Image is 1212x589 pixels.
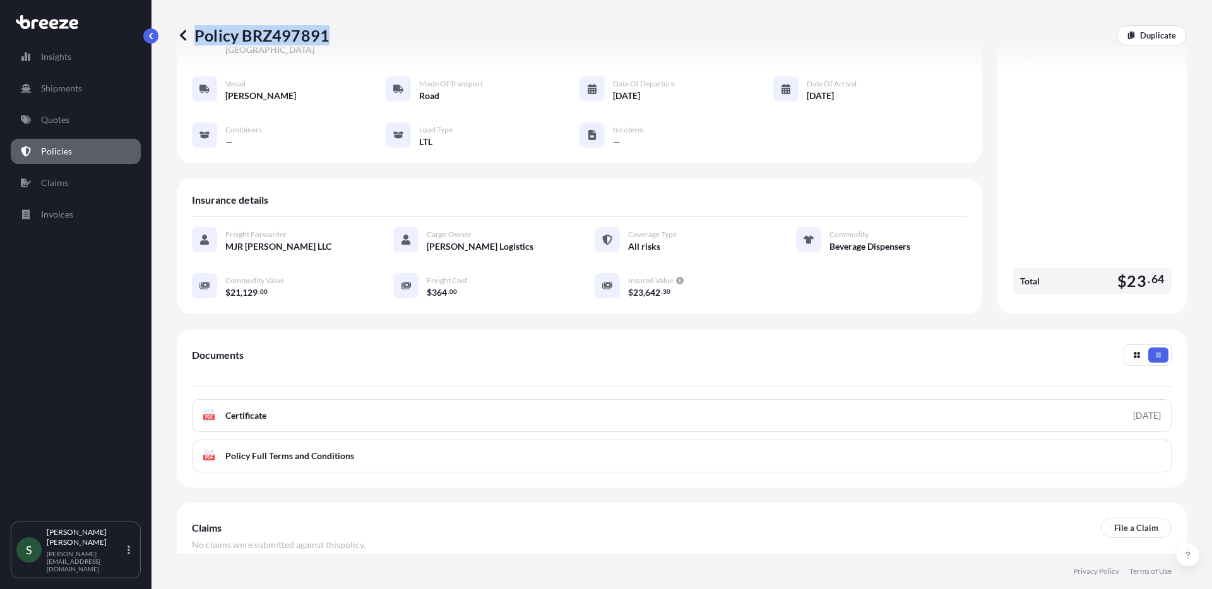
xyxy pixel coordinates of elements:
span: Certificate [225,409,266,422]
span: 00 [449,289,457,294]
span: Vessel [225,79,246,89]
span: Road [419,90,439,102]
span: [DATE] [807,90,834,102]
span: , [643,288,645,297]
span: All risks [628,240,660,253]
span: 129 [242,288,258,297]
span: 30 [663,289,670,294]
a: Privacy Policy [1073,566,1119,576]
span: 00 [260,289,268,294]
span: MJR [PERSON_NAME] LLC [225,240,331,253]
a: PDFPolicy Full Terms and Conditions [192,440,1172,472]
span: — [613,136,621,148]
span: . [661,289,662,294]
p: Shipments [41,82,82,95]
span: Total [1020,275,1040,288]
a: Claims [11,170,141,195]
span: 64 [1151,276,1164,283]
span: — [225,136,233,148]
a: Duplicate [1117,25,1187,45]
span: LTL [419,136,432,148]
a: Terms of Use [1129,566,1172,576]
span: [PERSON_NAME] Logistics [427,240,533,253]
span: [PERSON_NAME] [225,90,296,102]
span: , [241,288,242,297]
span: 21 [230,288,241,297]
span: 23 [633,288,643,297]
span: . [1148,276,1150,283]
p: [PERSON_NAME][EMAIL_ADDRESS][DOMAIN_NAME] [47,550,125,573]
p: Policies [41,145,72,158]
span: Load Type [419,125,453,135]
text: PDF [205,415,213,419]
span: Documents [192,349,244,361]
p: Claims [41,177,68,189]
a: Insights [11,44,141,69]
div: [DATE] [1133,409,1161,422]
span: S [26,544,32,556]
span: Freight Forwarder [225,230,287,240]
span: 364 [432,288,447,297]
a: Quotes [11,107,141,132]
span: Coverage Type [628,230,677,240]
span: $ [225,288,230,297]
span: No claims were submitted against this policy . [192,539,365,551]
span: $ [427,288,432,297]
span: Date of Departure [613,79,675,89]
span: Incoterm [613,125,644,135]
span: $ [1117,273,1127,289]
p: File a Claim [1114,522,1158,534]
text: PDF [205,455,213,460]
span: Containers [225,125,262,135]
p: Policy BRZ497891 [177,25,330,45]
span: Claims [192,522,222,534]
span: Date of Arrival [807,79,857,89]
span: Mode of Transport [419,79,483,89]
a: File a Claim [1101,518,1172,538]
span: . [258,289,259,294]
p: Duplicate [1140,29,1176,42]
p: [PERSON_NAME] [PERSON_NAME] [47,527,125,547]
span: 642 [645,288,660,297]
a: Policies [11,139,141,164]
span: Beverage Dispensers [829,240,910,253]
span: Freight Cost [427,276,467,286]
p: Invoices [41,208,73,221]
span: . [448,289,449,294]
p: Insights [41,50,71,63]
a: Shipments [11,76,141,101]
span: Insured Value [628,276,674,286]
span: [DATE] [613,90,640,102]
span: Policy Full Terms and Conditions [225,450,354,462]
span: Commodity [829,230,869,240]
span: $ [628,288,633,297]
a: Invoices [11,202,141,227]
a: PDFCertificate[DATE] [192,399,1172,432]
span: 23 [1127,273,1146,289]
span: Cargo Owner [427,230,472,240]
p: Quotes [41,114,69,126]
span: Insurance details [192,194,268,206]
span: Commodity Value [225,276,284,286]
